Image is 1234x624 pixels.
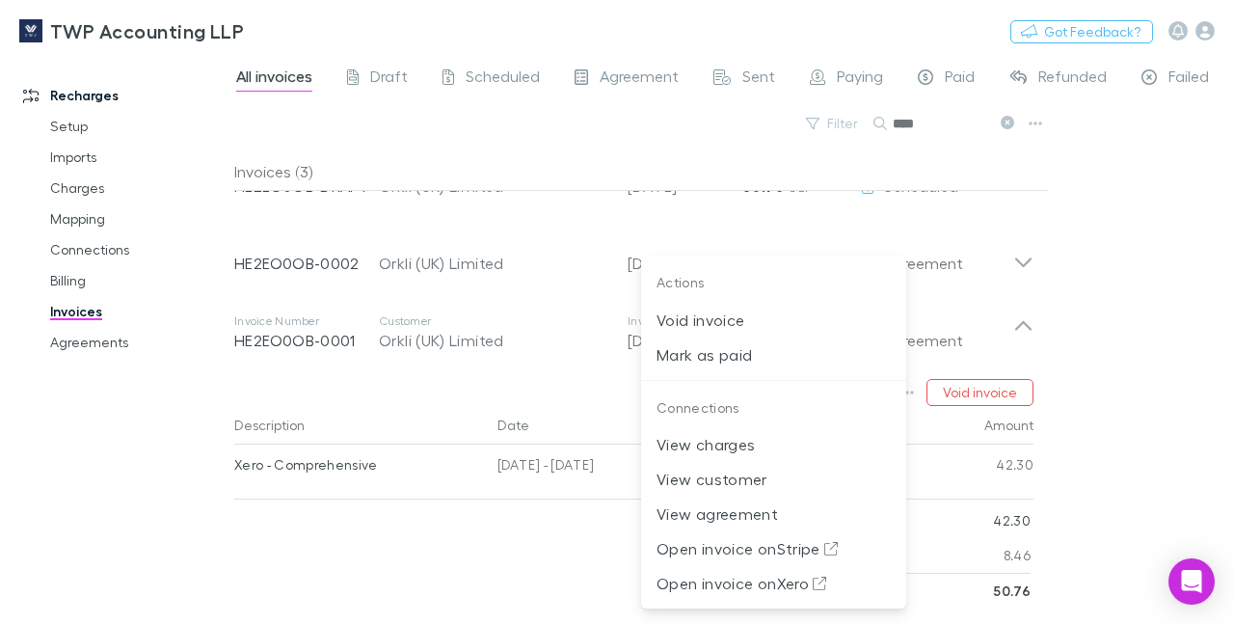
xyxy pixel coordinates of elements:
[641,433,906,451] a: View charges
[641,263,906,303] p: Actions
[657,343,891,366] p: Mark as paid
[1168,558,1215,605] div: Open Intercom Messenger
[641,303,906,338] li: Void invoice
[641,537,906,556] a: Open invoice onStripe
[641,572,906,590] a: Open invoice onXero
[641,427,906,462] li: View charges
[641,566,906,601] li: Open invoice onXero
[641,468,906,486] a: View customer
[641,462,906,497] li: View customer
[641,338,906,372] li: Mark as paid
[657,468,891,491] p: View customer
[641,502,906,521] a: View agreement
[657,572,891,595] p: Open invoice on Xero
[657,502,891,526] p: View agreement
[657,537,891,560] p: Open invoice on Stripe
[657,433,891,456] p: View charges
[657,309,891,332] p: Void invoice
[641,531,906,566] li: Open invoice onStripe
[641,497,906,531] li: View agreement
[641,389,906,428] p: Connections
